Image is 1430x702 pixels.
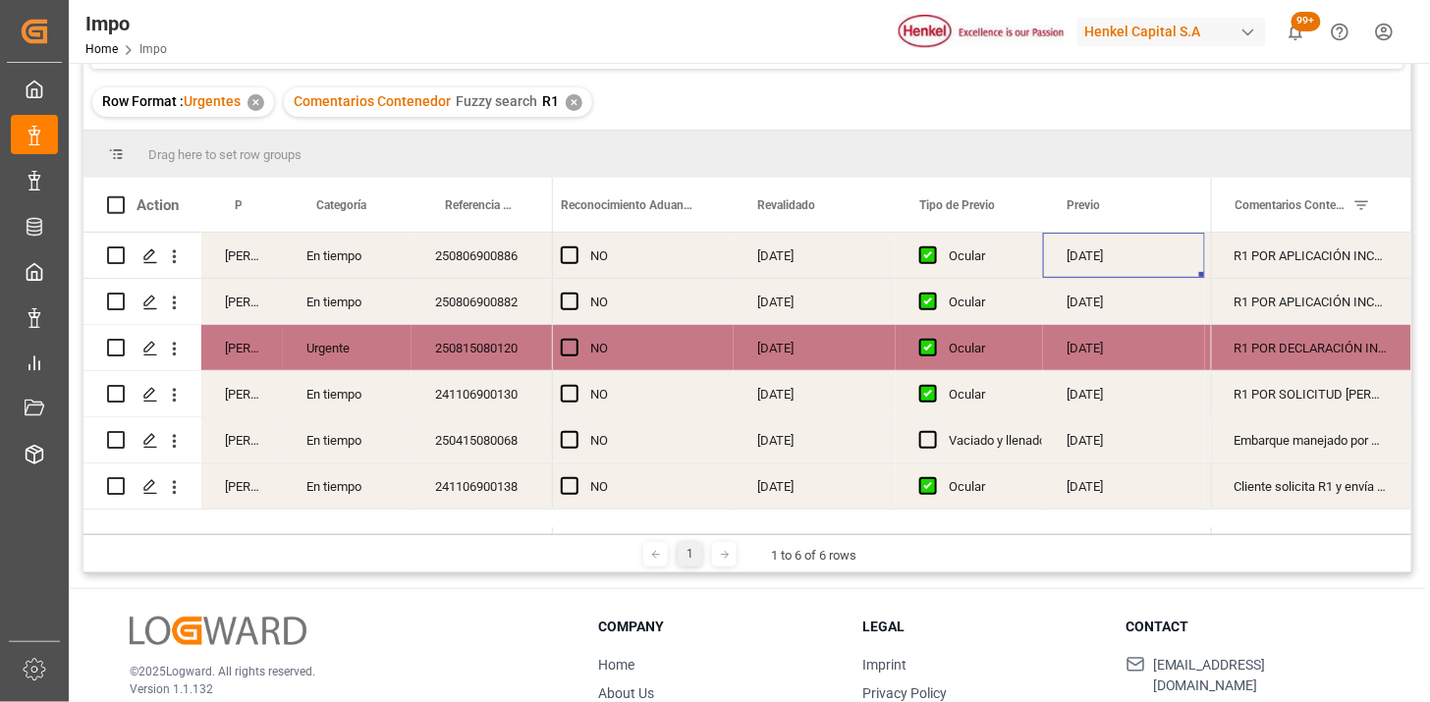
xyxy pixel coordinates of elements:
span: Tipo de Previo [919,198,995,212]
a: About Us [599,685,655,701]
div: Urgente [283,325,412,370]
div: Ocular [949,234,1019,279]
button: Henkel Capital S.A [1077,13,1274,50]
div: [PERSON_NAME] [201,233,283,278]
div: [PERSON_NAME] [201,279,283,324]
div: NO [590,280,710,325]
span: Comentarios Contenedor [1236,198,1346,212]
span: Referencia Leschaco [445,198,512,212]
div: ✕ [566,94,582,111]
div: 250806900882 [412,279,553,324]
span: Fuzzy search [456,93,537,109]
div: [DATE] [1043,279,1205,324]
span: Previo [1067,198,1100,212]
div: Cliente solicita R1 y envía factura final por temas de PO correcta. [1211,463,1411,509]
div: Embarque manejado por BU: LAUNDRY, el día del despacho se solicita cambio a BU: ADHESIVOS, por lo... [1211,417,1411,462]
a: Home [85,42,118,56]
span: Comentarios Contenedor [294,93,451,109]
h3: Legal [862,617,1101,637]
div: Ocular [949,280,1019,325]
div: Press SPACE to select this row. [1211,371,1411,417]
a: Imprint [862,657,907,673]
div: [DATE] [734,233,896,278]
div: [DATE] [734,463,896,509]
div: [DATE] [734,325,896,370]
a: Privacy Policy [862,685,947,701]
div: [DATE] [1043,233,1205,278]
img: Logward Logo [130,617,306,645]
div: [PERSON_NAME] [201,371,283,416]
div: Press SPACE to select this row. [83,371,553,417]
div: 241106900130 [412,371,553,416]
div: [DATE] [1043,463,1205,509]
div: Vaciado y llenado [949,418,1046,463]
div: [DATE] [734,279,896,324]
div: NO [590,234,710,279]
div: [DATE] [734,417,896,462]
div: [DATE] [1043,417,1205,462]
div: R1 POR APLICACIÓN INCORRECTA DE REGALIAS [1211,279,1411,324]
span: Categoría [316,198,366,212]
h3: Contact [1127,617,1365,637]
span: Persona responsable de seguimiento [235,198,242,212]
div: [PERSON_NAME] [201,417,283,462]
img: Henkel%20logo.jpg_1689854090.jpg [899,15,1064,49]
span: Urgentes [184,93,241,109]
span: Drag here to set row groups [148,147,302,162]
div: R1 POR APLICACIÓN INCORRECTA DE REGALIAS [1211,233,1411,278]
div: 241106900138 [412,463,553,509]
button: show 100 new notifications [1274,10,1318,54]
div: Press SPACE to select this row. [1211,417,1411,463]
h3: Company [599,617,838,637]
div: NO [590,326,710,371]
div: Press SPACE to select this row. [1211,325,1411,371]
div: En tiempo [283,233,412,278]
div: Press SPACE to select this row. [1211,463,1411,510]
span: R1 [542,93,559,109]
div: Action [137,196,179,214]
div: Impo [85,9,167,38]
span: [EMAIL_ADDRESS][DOMAIN_NAME] [1153,655,1365,696]
div: NO [590,418,710,463]
div: Ocular [949,326,1019,371]
div: NO [590,372,710,417]
div: Press SPACE to select this row. [1211,233,1411,279]
div: Henkel Capital S.A [1077,18,1266,46]
div: NO [590,464,710,510]
div: Ocular [949,372,1019,417]
div: [PERSON_NAME] [201,463,283,509]
div: R1 POR SOLICITUD [PERSON_NAME] (SE RECTIFICA C Y FACTURA) [1211,371,1411,416]
a: Home [599,657,635,673]
div: Press SPACE to select this row. [1211,279,1411,325]
div: Press SPACE to select this row. [83,325,553,371]
span: Revalidado [757,198,815,212]
div: 250806900886 [412,233,553,278]
div: Press SPACE to select this row. [83,417,553,463]
div: Press SPACE to select this row. [83,463,553,510]
div: En tiempo [283,463,412,509]
div: 1 to 6 of 6 rows [771,546,856,566]
div: En tiempo [283,417,412,462]
div: Press SPACE to select this row. [83,233,553,279]
div: [DATE] [734,371,896,416]
div: En tiempo [283,371,412,416]
div: 250815080120 [412,325,553,370]
div: [DATE] [1043,371,1205,416]
p: Version 1.1.132 [130,680,550,698]
div: 1 [678,542,702,567]
div: [PERSON_NAME] [201,325,283,370]
div: ✕ [247,94,264,111]
div: R1 POR DECLARACIÓN INCORRECTA DE REGALIAS [1211,325,1411,370]
div: Ocular [949,464,1019,510]
div: Press SPACE to select this row. [83,279,553,325]
button: Help Center [1318,10,1362,54]
div: 250415080068 [412,417,553,462]
div: En tiempo [283,279,412,324]
span: Reconocimiento Aduanero [561,198,692,212]
span: Row Format : [102,93,184,109]
span: 99+ [1292,12,1321,31]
